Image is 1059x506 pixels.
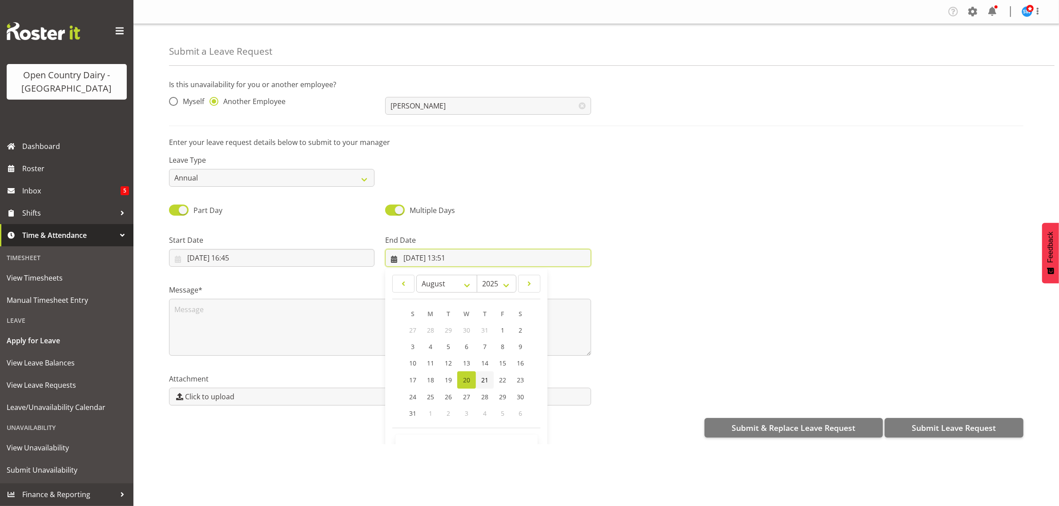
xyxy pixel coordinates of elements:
span: 6 [519,409,522,418]
span: 7 [483,342,487,351]
span: 28 [481,393,488,401]
span: 9 [519,342,522,351]
button: Submit Leave Request [885,418,1023,438]
span: 30 [517,393,524,401]
span: View Leave Requests [7,378,127,392]
a: Manual Timesheet Entry [2,289,131,311]
span: Click to upload [185,391,234,402]
input: Select Employee [385,97,591,115]
span: 8 [501,342,504,351]
span: 14 [481,359,488,367]
span: View Unavailability [7,441,127,454]
span: 15 [499,359,506,367]
span: 5 [501,409,504,418]
a: 10 [404,355,422,371]
span: F [501,309,504,318]
span: 24 [409,393,416,401]
a: 21 [476,371,494,389]
a: 13 [457,355,476,371]
span: S [519,309,522,318]
a: 16 [511,355,529,371]
span: View Leave Balances [7,356,127,369]
a: 23 [511,371,529,389]
a: 31 [404,405,422,422]
span: Time & Attendance [22,229,116,242]
span: 4 [429,342,432,351]
span: 16 [517,359,524,367]
span: 5 [447,342,450,351]
span: 4 [483,409,487,418]
a: 15 [494,355,511,371]
span: 29 [445,326,452,334]
p: Is this unavailability for you or another employee? [169,79,1023,90]
span: Part Day [193,205,222,215]
span: Finance & Reporting [22,488,116,501]
a: View Leave Balances [2,352,131,374]
span: Manual Timesheet Entry [7,293,127,307]
span: 26 [445,393,452,401]
span: 27 [409,326,416,334]
a: 2 [511,322,529,338]
span: Multiple Days [410,205,455,215]
span: Shifts [22,206,116,220]
span: Inbox [22,184,121,197]
label: Start Date [169,235,374,245]
span: 28 [427,326,434,334]
a: 1 [494,322,511,338]
span: View Timesheets [7,271,127,285]
span: 25 [427,393,434,401]
a: Leave/Unavailability Calendar [2,396,131,418]
input: Click to select... [385,249,591,267]
a: 25 [422,389,439,405]
a: 7 [476,338,494,355]
span: 20 [463,376,470,384]
a: 22 [494,371,511,389]
span: T [483,309,487,318]
span: 18 [427,376,434,384]
span: W [463,309,469,318]
span: 2 [519,326,522,334]
a: 9 [511,338,529,355]
span: 31 [409,409,416,418]
span: 5 [121,186,129,195]
a: 27 [457,389,476,405]
span: Roster [22,162,129,175]
button: Feedback - Show survey [1042,223,1059,283]
span: : [465,438,468,460]
span: Submit Leave Request [912,422,996,434]
span: Submit & Replace Leave Request [732,422,855,434]
span: T [447,309,450,318]
label: End Date [385,235,591,245]
span: 3 [465,409,468,418]
span: 6 [465,342,468,351]
a: 5 [439,338,457,355]
a: 11 [422,355,439,371]
a: View Unavailability [2,437,131,459]
div: Leave [2,311,131,329]
span: Apply for Leave [7,334,127,347]
span: 11 [427,359,434,367]
img: steve-webb7510.jpg [1022,6,1032,17]
span: 29 [499,393,506,401]
span: 13 [463,359,470,367]
span: Feedback [1047,232,1055,263]
span: 12 [445,359,452,367]
button: Submit & Replace Leave Request [705,418,883,438]
label: Message* [169,285,591,295]
a: 4 [422,338,439,355]
span: 19 [445,376,452,384]
a: 12 [439,355,457,371]
a: Apply for Leave [2,329,131,352]
span: Myself [178,97,204,106]
a: View Timesheets [2,267,131,289]
a: 20 [457,371,476,389]
span: 31 [481,326,488,334]
span: 30 [463,326,470,334]
a: 6 [457,338,476,355]
div: Timesheet [2,249,131,267]
span: 22 [499,376,506,384]
a: 8 [494,338,511,355]
a: 17 [404,371,422,389]
span: M [427,309,433,318]
span: 10 [409,359,416,367]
